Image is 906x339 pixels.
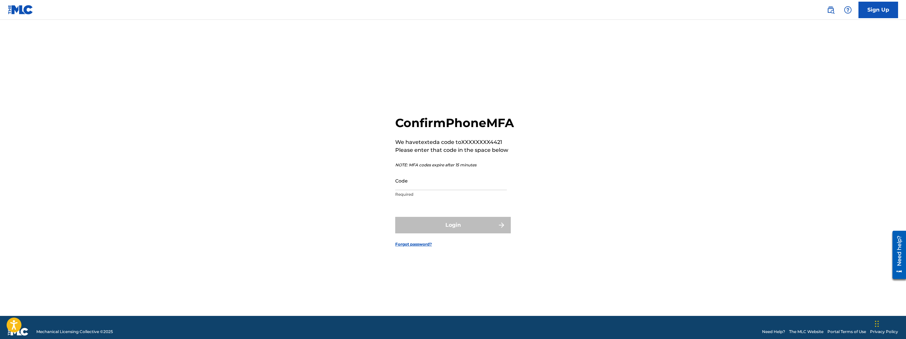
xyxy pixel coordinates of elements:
div: Help [841,3,854,17]
span: Mechanical Licensing Collective © 2025 [36,329,113,335]
a: Public Search [824,3,837,17]
p: Required [395,191,507,197]
img: search [827,6,835,14]
a: The MLC Website [789,329,823,335]
div: Drag [875,314,879,334]
img: MLC Logo [8,5,33,15]
a: Need Help? [762,329,785,335]
a: Sign Up [858,2,898,18]
img: logo [8,328,28,336]
a: Privacy Policy [870,329,898,335]
img: help [844,6,852,14]
p: We have texted a code to XXXXXXXX4421 [395,138,514,146]
a: Forgot password? [395,241,432,247]
p: NOTE: MFA codes expire after 15 minutes [395,162,514,168]
iframe: Resource Center [888,227,906,282]
iframe: Chat Widget [873,307,906,339]
h2: Confirm Phone MFA [395,116,514,130]
a: Portal Terms of Use [827,329,866,335]
p: Please enter that code in the space below [395,146,514,154]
